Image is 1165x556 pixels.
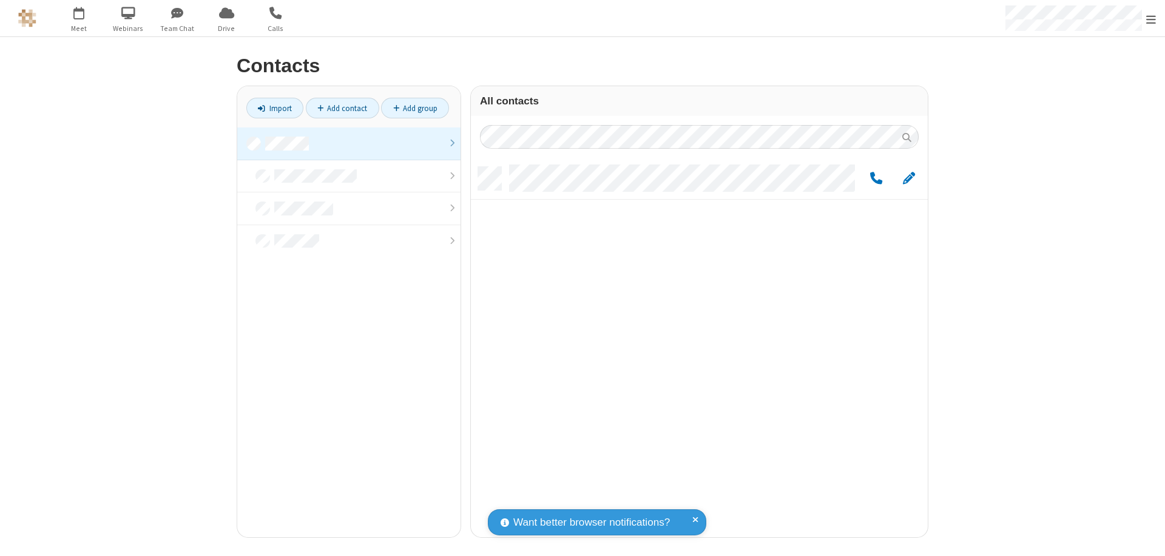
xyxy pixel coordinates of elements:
[1135,524,1156,548] iframe: Chat
[480,95,919,107] h3: All contacts
[864,171,888,186] button: Call by phone
[513,515,670,531] span: Want better browser notifications?
[155,23,200,34] span: Team Chat
[306,98,379,118] a: Add contact
[246,98,303,118] a: Import
[897,171,920,186] button: Edit
[106,23,151,34] span: Webinars
[56,23,102,34] span: Meet
[253,23,299,34] span: Calls
[237,55,928,76] h2: Contacts
[471,158,928,537] div: grid
[18,9,36,27] img: QA Selenium DO NOT DELETE OR CHANGE
[204,23,249,34] span: Drive
[381,98,449,118] a: Add group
